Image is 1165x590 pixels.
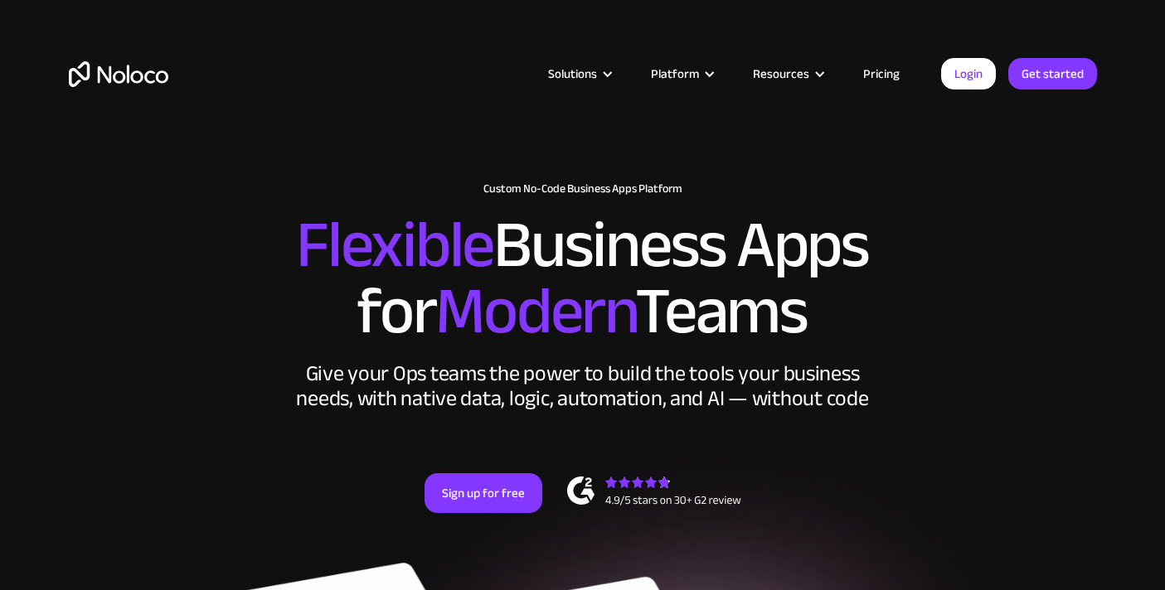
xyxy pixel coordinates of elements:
div: Solutions [548,63,597,85]
div: Platform [651,63,699,85]
div: Resources [732,63,842,85]
div: Give your Ops teams the power to build the tools your business needs, with native data, logic, au... [293,361,873,411]
div: Resources [753,63,809,85]
span: Modern [435,249,635,373]
div: Platform [630,63,732,85]
a: Sign up for free [425,473,542,513]
span: Flexible [296,183,493,307]
a: Pricing [842,63,920,85]
h1: Custom No-Code Business Apps Platform [69,182,1097,196]
a: Login [941,58,996,89]
a: Get started [1008,58,1097,89]
h2: Business Apps for Teams [69,212,1097,345]
a: home [69,61,168,87]
div: Solutions [527,63,630,85]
